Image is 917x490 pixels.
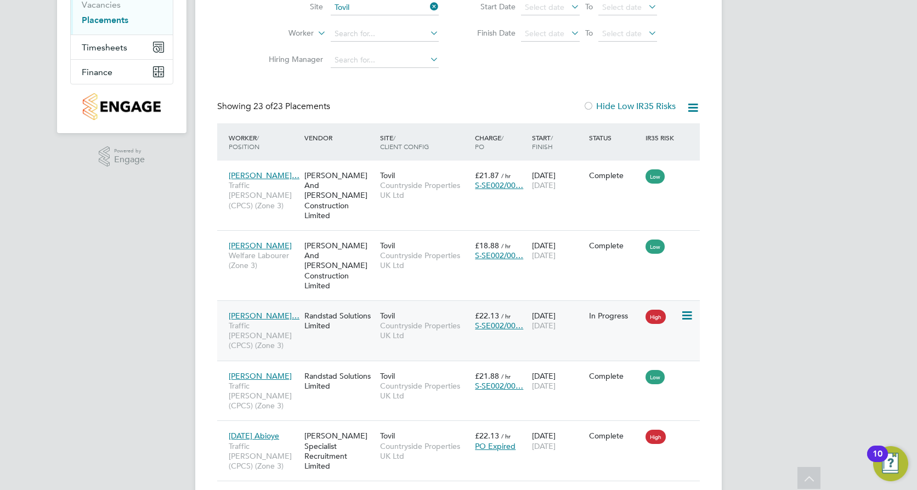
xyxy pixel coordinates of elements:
[529,305,586,336] div: [DATE]
[380,133,429,151] span: / Client Config
[529,425,586,456] div: [DATE]
[229,180,299,210] span: Traffic [PERSON_NAME] (CPCS) (Zone 3)
[472,128,529,156] div: Charge
[380,441,469,461] span: Countryside Properties UK Ltd
[589,170,641,180] div: Complete
[529,235,586,266] div: [DATE]
[532,381,556,391] span: [DATE]
[646,240,665,254] span: Low
[302,128,377,147] div: Vendor
[71,60,173,84] button: Finance
[532,180,556,190] span: [DATE]
[475,441,516,451] span: PO Expired
[82,67,112,77] span: Finance
[229,431,279,441] span: [DATE] Abioye
[475,321,523,331] span: S-SE002/00…
[475,250,523,260] span: S-SE002/00…
[226,305,700,314] a: [PERSON_NAME]…Traffic [PERSON_NAME] (CPCS) (Zone 3)Randstad Solutions LimitedTovilCountryside Pro...
[475,381,523,391] span: S-SE002/00…
[466,28,516,38] label: Finish Date
[380,371,395,381] span: Tovil
[529,366,586,396] div: [DATE]
[529,165,586,196] div: [DATE]
[260,54,323,64] label: Hiring Manager
[501,242,511,250] span: / hr
[501,432,511,440] span: / hr
[260,2,323,12] label: Site
[226,128,302,156] div: Worker
[873,446,908,481] button: Open Resource Center, 10 new notifications
[71,35,173,59] button: Timesheets
[532,133,553,151] span: / Finish
[466,2,516,12] label: Start Date
[583,101,676,112] label: Hide Low IR35 Risks
[380,170,395,180] span: Tovil
[331,53,439,68] input: Search for...
[229,381,299,411] span: Traffic [PERSON_NAME] (CPCS) (Zone 3)
[582,26,596,40] span: To
[646,169,665,184] span: Low
[380,381,469,401] span: Countryside Properties UK Ltd
[380,250,469,270] span: Countryside Properties UK Ltd
[646,310,666,324] span: High
[475,371,499,381] span: £21.88
[532,250,556,260] span: [DATE]
[501,312,511,320] span: / hr
[83,93,160,120] img: countryside-properties-logo-retina.png
[331,26,439,42] input: Search for...
[114,146,145,156] span: Powered by
[586,128,643,147] div: Status
[873,454,882,468] div: 10
[82,42,127,53] span: Timesheets
[646,430,666,444] span: High
[226,425,700,434] a: [DATE] AbioyeTraffic [PERSON_NAME] (CPCS) (Zone 3)[PERSON_NAME] Specialist Recruitment LimitedTov...
[643,128,681,147] div: IR35 Risk
[229,311,299,321] span: [PERSON_NAME]…
[226,365,700,374] a: [PERSON_NAME]Traffic [PERSON_NAME] (CPCS) (Zone 3)Randstad Solutions LimitedTovilCountryside Prop...
[525,29,564,38] span: Select date
[99,146,145,167] a: Powered byEngage
[229,441,299,471] span: Traffic [PERSON_NAME] (CPCS) (Zone 3)
[226,164,700,174] a: [PERSON_NAME]…Traffic [PERSON_NAME] (CPCS) (Zone 3)[PERSON_NAME] And [PERSON_NAME] Construction L...
[302,305,377,336] div: Randstad Solutions Limited
[380,431,395,441] span: Tovil
[589,431,641,441] div: Complete
[229,170,299,180] span: [PERSON_NAME]…
[253,101,273,112] span: 23 of
[501,372,511,380] span: / hr
[229,321,299,351] span: Traffic [PERSON_NAME] (CPCS) (Zone 3)
[589,371,641,381] div: Complete
[589,241,641,250] div: Complete
[646,370,665,384] span: Low
[302,425,377,476] div: [PERSON_NAME] Specialist Recruitment Limited
[380,311,395,321] span: Tovil
[529,128,586,156] div: Start
[229,241,292,250] span: [PERSON_NAME]
[380,241,395,250] span: Tovil
[602,2,642,12] span: Select date
[377,128,472,156] div: Site
[475,431,499,441] span: £22.13
[302,165,377,226] div: [PERSON_NAME] And [PERSON_NAME] Construction Limited
[380,180,469,200] span: Countryside Properties UK Ltd
[532,441,556,451] span: [DATE]
[501,172,511,180] span: / hr
[229,250,299,270] span: Welfare Labourer (Zone 3)
[253,101,330,112] span: 23 Placements
[302,366,377,396] div: Randstad Solutions Limited
[475,311,499,321] span: £22.13
[475,133,503,151] span: / PO
[229,371,292,381] span: [PERSON_NAME]
[589,311,641,321] div: In Progress
[70,93,173,120] a: Go to home page
[229,133,259,151] span: / Position
[302,235,377,296] div: [PERSON_NAME] And [PERSON_NAME] Construction Limited
[475,241,499,250] span: £18.88
[114,155,145,164] span: Engage
[475,180,523,190] span: S-SE002/00…
[251,28,314,39] label: Worker
[532,321,556,331] span: [DATE]
[525,2,564,12] span: Select date
[475,170,499,180] span: £21.87
[380,321,469,340] span: Countryside Properties UK Ltd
